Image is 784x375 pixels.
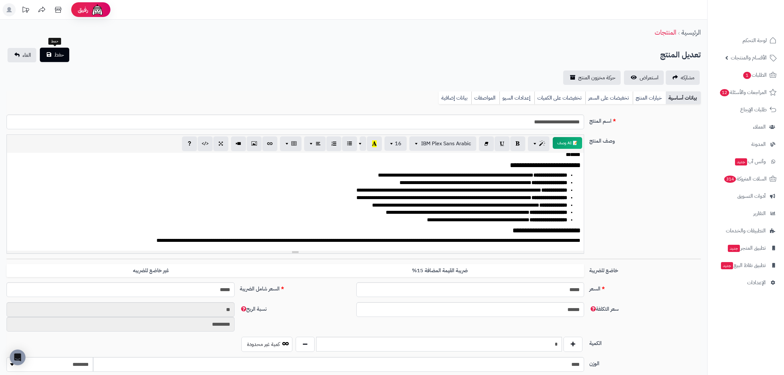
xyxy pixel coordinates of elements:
[711,85,780,100] a: المراجعات والأسئلة12
[711,136,780,152] a: المدونة
[751,140,766,149] span: المدونة
[587,337,703,347] label: الكمية
[728,245,740,252] span: جديد
[711,171,780,187] a: السلات المتروكة314
[726,226,766,235] span: التطبيقات والخدمات
[753,209,766,218] span: التقارير
[563,70,621,85] a: حركة مخزون المنتج
[240,305,267,313] span: نسبة الربح
[578,74,615,82] span: حركة مخزون المنتج
[471,91,499,104] a: المواصفات
[743,72,751,79] span: 1
[737,192,766,201] span: أدوات التسويق
[23,51,31,59] span: الغاء
[721,262,733,269] span: جديد
[727,243,766,253] span: تطبيق المتجر
[711,206,780,221] a: التقارير
[747,278,766,287] span: الإعدادات
[91,3,104,16] img: ai-face.png
[534,91,585,104] a: تخفيضات على الكميات
[681,74,694,82] span: مشاركه
[585,91,633,104] a: تخفيضات على السعر
[711,154,780,169] a: وآتس آبجديد
[640,74,659,82] span: استعراض
[499,91,534,104] a: إعدادات السيو
[724,174,767,183] span: السلات المتروكة
[587,282,703,293] label: السعر
[711,119,780,135] a: العملاء
[711,33,780,48] a: لوحة التحكم
[587,357,703,367] label: الوزن
[711,258,780,273] a: تطبيق نقاط البيعجديد
[743,70,767,80] span: الطلبات
[295,264,584,277] label: ضريبة القيمة المضافة 15%
[7,264,295,277] label: غير خاضع للضريبه
[10,350,25,365] div: Open Intercom Messenger
[711,240,780,256] a: تطبيق المتجرجديد
[681,27,701,37] a: الرئيسية
[740,105,767,114] span: طلبات الإرجاع
[711,223,780,239] a: التطبيقات والخدمات
[743,36,767,45] span: لوحة التحكم
[48,38,61,45] div: حفظ
[409,136,476,151] button: IBM Plex Sans Arabic
[720,261,766,270] span: تطبيق نقاط البيع
[711,275,780,290] a: الإعدادات
[624,70,664,85] a: استعراض
[633,91,666,104] a: خيارات المنتج
[666,70,700,85] a: مشاركه
[655,27,676,37] a: المنتجات
[395,140,401,148] span: 16
[54,51,64,59] span: حفظ
[587,264,703,274] label: خاضع للضريبة
[666,91,701,104] a: بيانات أساسية
[724,176,736,183] span: 314
[40,48,69,62] button: حفظ
[734,157,766,166] span: وآتس آب
[589,305,619,313] span: سعر التكلفة
[711,188,780,204] a: أدوات التسويق
[735,158,747,165] span: جديد
[753,122,766,132] span: العملاء
[8,48,36,62] a: الغاء
[78,6,88,14] span: رفيق
[720,89,729,96] span: 12
[711,67,780,83] a: الطلبات1
[719,88,767,97] span: المراجعات والأسئلة
[237,282,354,293] label: السعر شامل الضريبة
[384,136,407,151] button: 16
[660,48,701,62] h2: تعديل المنتج
[421,140,471,148] span: IBM Plex Sans Arabic
[17,3,34,18] a: تحديثات المنصة
[553,137,582,149] button: 📝 AI وصف
[587,115,703,125] label: اسم المنتج
[439,91,471,104] a: بيانات إضافية
[731,53,767,62] span: الأقسام والمنتجات
[711,102,780,117] a: طلبات الإرجاع
[587,134,703,145] label: وصف المنتج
